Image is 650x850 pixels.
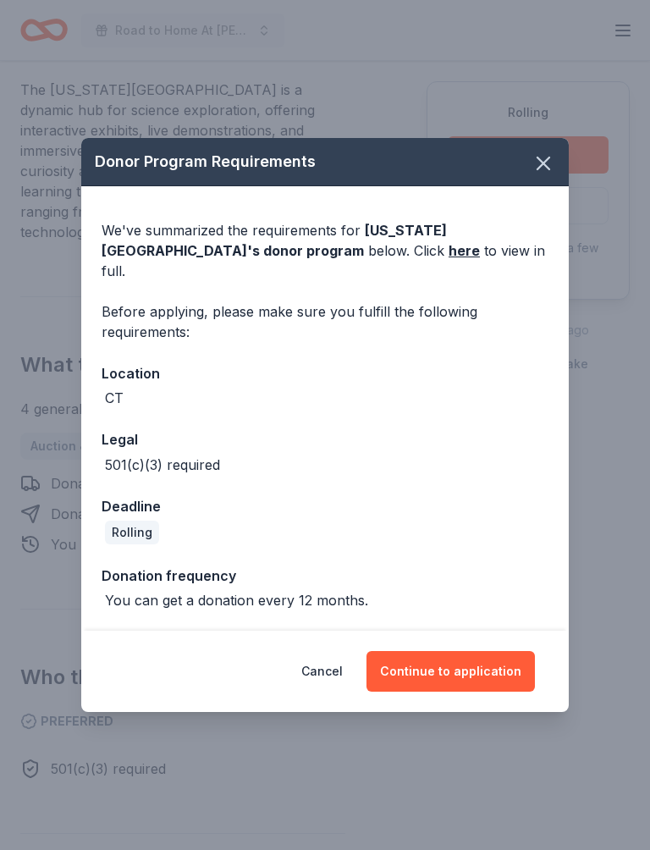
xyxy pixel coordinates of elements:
[105,590,368,610] div: You can get a donation every 12 months.
[105,388,124,408] div: CT
[105,521,159,544] div: Rolling
[102,428,548,450] div: Legal
[81,138,569,186] div: Donor Program Requirements
[102,220,548,281] div: We've summarized the requirements for below. Click to view in full.
[102,495,548,517] div: Deadline
[102,565,548,587] div: Donation frequency
[449,240,480,261] a: here
[102,362,548,384] div: Location
[102,301,548,342] div: Before applying, please make sure you fulfill the following requirements:
[366,651,535,692] button: Continue to application
[301,651,343,692] button: Cancel
[105,455,220,475] div: 501(c)(3) required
